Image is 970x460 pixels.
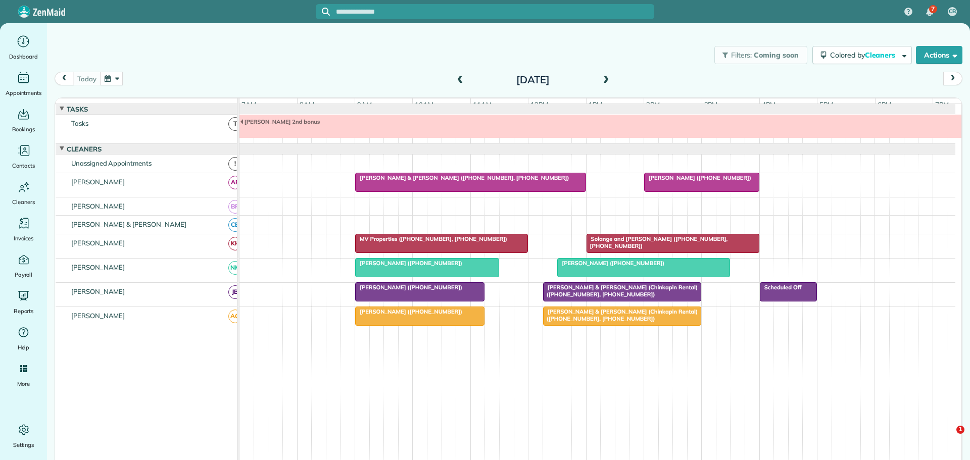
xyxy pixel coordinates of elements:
[322,8,330,16] svg: Focus search
[69,239,127,247] span: [PERSON_NAME]
[73,72,101,85] button: today
[4,106,43,134] a: Bookings
[9,52,38,62] span: Dashboard
[12,161,35,171] span: Contacts
[760,100,778,109] span: 4pm
[543,284,698,298] span: [PERSON_NAME] & [PERSON_NAME] (Chinkapin Rental) ([PHONE_NUMBER], [PHONE_NUMBER])
[12,124,35,134] span: Bookings
[4,179,43,207] a: Cleaners
[228,237,242,250] span: KH
[413,100,435,109] span: 10am
[919,1,940,23] div: 7 unread notifications
[239,118,321,125] span: [PERSON_NAME] 2nd bonus
[4,70,43,98] a: Appointments
[931,5,935,13] span: 7
[731,50,752,60] span: Filters:
[4,251,43,280] a: Payroll
[644,100,662,109] span: 2pm
[228,261,242,275] span: NM
[13,440,34,450] span: Settings
[15,270,33,280] span: Payroll
[644,174,752,181] span: [PERSON_NAME] ([PHONE_NUMBER])
[876,100,893,109] span: 6pm
[4,324,43,352] a: Help
[69,159,154,167] span: Unassigned Appointments
[65,105,90,113] span: Tasks
[228,117,242,131] span: T
[916,46,962,64] button: Actions
[933,100,951,109] span: 7pm
[586,235,728,249] span: Solange and [PERSON_NAME] ([PHONE_NUMBER], [PHONE_NUMBER])
[702,100,720,109] span: 3pm
[956,426,964,434] span: 1
[355,235,508,242] span: MV Properties ([PHONE_NUMBER], [PHONE_NUMBER])
[355,174,569,181] span: [PERSON_NAME] & [PERSON_NAME] ([PHONE_NUMBER], [PHONE_NUMBER])
[228,310,242,323] span: AG
[4,288,43,316] a: Reports
[528,100,550,109] span: 12pm
[355,308,463,315] span: [PERSON_NAME] ([PHONE_NUMBER])
[69,220,188,228] span: [PERSON_NAME] & [PERSON_NAME]
[65,145,104,153] span: Cleaners
[55,72,74,85] button: prev
[69,178,127,186] span: [PERSON_NAME]
[817,100,835,109] span: 5pm
[12,197,35,207] span: Cleaners
[316,8,330,16] button: Focus search
[4,142,43,171] a: Contacts
[759,284,802,291] span: Scheduled Off
[543,308,698,322] span: [PERSON_NAME] & [PERSON_NAME] (Chinkapin Rental) ([PHONE_NUMBER], [PHONE_NUMBER])
[228,218,242,232] span: CB
[355,284,463,291] span: [PERSON_NAME] ([PHONE_NUMBER])
[228,285,242,299] span: JB
[69,287,127,295] span: [PERSON_NAME]
[355,260,463,267] span: [PERSON_NAME] ([PHONE_NUMBER])
[471,100,494,109] span: 11am
[228,157,242,171] span: !
[936,426,960,450] iframe: Intercom live chat
[17,379,30,389] span: More
[355,100,374,109] span: 9am
[18,342,30,352] span: Help
[812,46,912,64] button: Colored byCleaners
[470,74,596,85] h2: [DATE]
[943,72,962,85] button: next
[14,233,34,243] span: Invoices
[69,202,127,210] span: [PERSON_NAME]
[4,33,43,62] a: Dashboard
[14,306,34,316] span: Reports
[587,100,604,109] span: 1pm
[69,119,90,127] span: Tasks
[6,88,42,98] span: Appointments
[865,50,897,60] span: Cleaners
[239,100,258,109] span: 7am
[298,100,316,109] span: 8am
[69,263,127,271] span: [PERSON_NAME]
[830,50,899,60] span: Colored by
[949,8,956,16] span: CB
[557,260,665,267] span: [PERSON_NAME] ([PHONE_NUMBER])
[228,176,242,189] span: AF
[4,422,43,450] a: Settings
[228,200,242,214] span: BR
[69,312,127,320] span: [PERSON_NAME]
[754,50,799,60] span: Coming soon
[4,215,43,243] a: Invoices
